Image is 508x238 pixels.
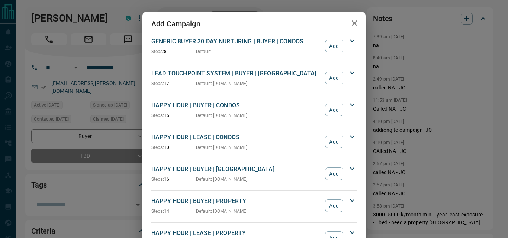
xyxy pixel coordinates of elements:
p: Default : [DOMAIN_NAME] [196,80,248,87]
p: HAPPY HOUR | BUYER | CONDOS [151,101,321,110]
div: HAPPY HOUR | BUYER | [GEOGRAPHIC_DATA]Steps:16Default: [DOMAIN_NAME]Add [151,163,357,184]
p: 16 [151,176,196,183]
p: Default : [DOMAIN_NAME] [196,208,248,215]
span: Steps: [151,113,164,118]
span: Steps: [151,81,164,86]
div: HAPPY HOUR | BUYER | CONDOSSteps:15Default: [DOMAIN_NAME]Add [151,100,357,120]
span: Steps: [151,145,164,150]
p: HAPPY HOUR | LEASE | CONDOS [151,133,321,142]
p: 17 [151,80,196,87]
button: Add [325,136,343,148]
p: HAPPY HOUR | BUYER | [GEOGRAPHIC_DATA] [151,165,321,174]
p: GENERIC BUYER 30 DAY NURTURING | BUYER | CONDOS [151,37,321,46]
div: LEAD TOUCHPOINT SYSTEM | BUYER | [GEOGRAPHIC_DATA]Steps:17Default: [DOMAIN_NAME]Add [151,68,357,88]
div: GENERIC BUYER 30 DAY NURTURING | BUYER | CONDOSSteps:8DefaultAdd [151,36,357,56]
p: 15 [151,112,196,119]
button: Add [325,72,343,84]
button: Add [325,40,343,52]
button: Add [325,199,343,212]
span: Steps: [151,209,164,214]
h2: Add Campaign [142,12,209,36]
p: Default : [DOMAIN_NAME] [196,144,248,151]
p: Default : [DOMAIN_NAME] [196,176,248,183]
div: HAPPY HOUR | BUYER | PROPERTYSteps:14Default: [DOMAIN_NAME]Add [151,195,357,216]
span: Steps: [151,49,164,54]
p: HAPPY HOUR | BUYER | PROPERTY [151,197,321,206]
p: 14 [151,208,196,215]
div: HAPPY HOUR | LEASE | CONDOSSteps:10Default: [DOMAIN_NAME]Add [151,131,357,152]
p: HAPPY HOUR | LEASE | PROPERTY [151,229,321,238]
p: 10 [151,144,196,151]
p: Default [196,48,211,55]
p: LEAD TOUCHPOINT SYSTEM | BUYER | [GEOGRAPHIC_DATA] [151,69,321,78]
button: Add [325,104,343,116]
p: Default : [DOMAIN_NAME] [196,112,248,119]
p: 8 [151,48,196,55]
span: Steps: [151,177,164,182]
button: Add [325,167,343,180]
